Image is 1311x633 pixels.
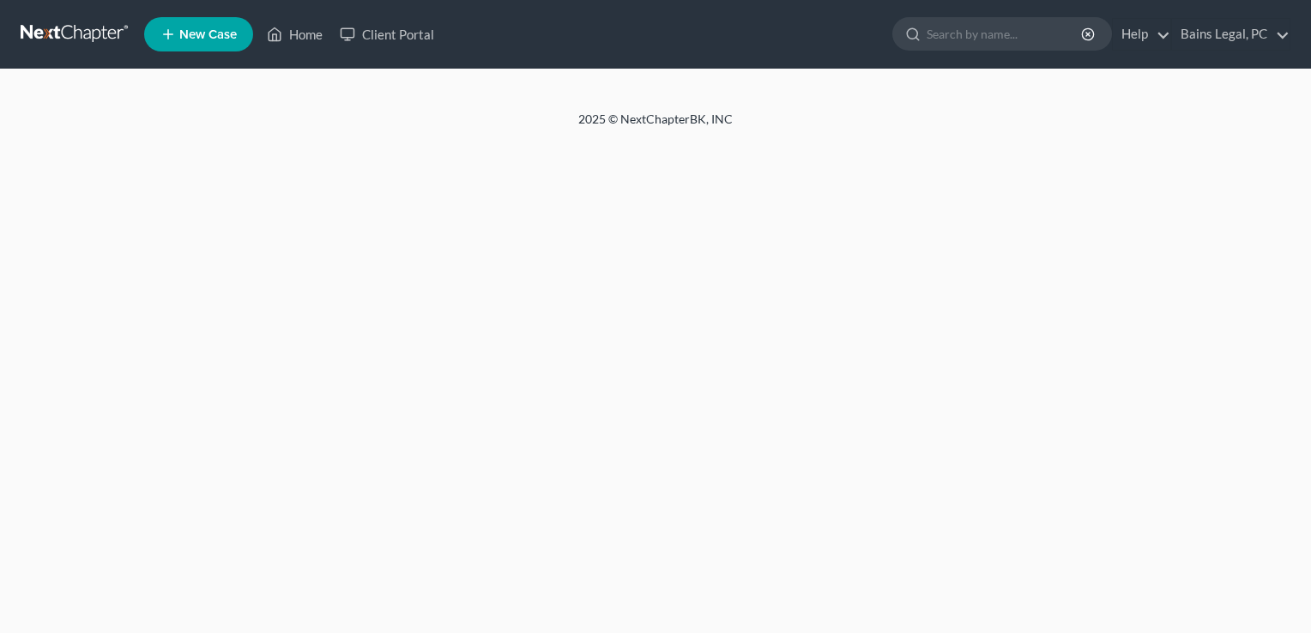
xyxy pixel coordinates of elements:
a: Client Portal [331,19,443,50]
span: New Case [179,28,237,41]
a: Bains Legal, PC [1172,19,1290,50]
input: Search by name... [927,18,1084,50]
a: Home [258,19,331,50]
a: Help [1113,19,1170,50]
div: 2025 © NextChapterBK, INC [166,111,1145,142]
